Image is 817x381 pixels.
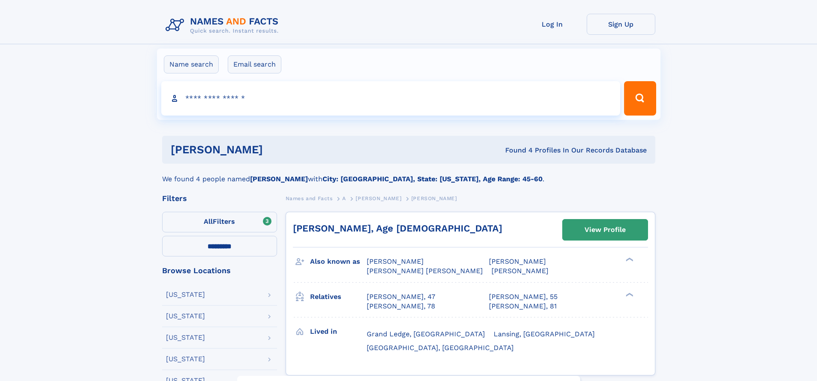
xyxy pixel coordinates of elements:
[342,195,346,201] span: A
[585,220,626,240] div: View Profile
[367,302,435,311] a: [PERSON_NAME], 78
[250,175,308,183] b: [PERSON_NAME]
[166,356,205,363] div: [US_STATE]
[162,195,277,202] div: Filters
[166,334,205,341] div: [US_STATE]
[293,223,502,234] a: [PERSON_NAME], Age [DEMOGRAPHIC_DATA]
[367,267,483,275] span: [PERSON_NAME] [PERSON_NAME]
[310,290,367,304] h3: Relatives
[342,193,346,204] a: A
[624,81,656,116] button: Search Button
[491,267,549,275] span: [PERSON_NAME]
[489,292,558,302] a: [PERSON_NAME], 55
[411,195,457,201] span: [PERSON_NAME]
[356,195,401,201] span: [PERSON_NAME]
[310,254,367,269] h3: Also known as
[162,267,277,274] div: Browse Locations
[384,146,647,155] div: Found 4 Profiles In Our Records Database
[323,175,543,183] b: City: [GEOGRAPHIC_DATA], State: [US_STATE], Age Range: 45-60
[162,164,655,184] div: We found 4 people named with .
[367,344,514,352] span: [GEOGRAPHIC_DATA], [GEOGRAPHIC_DATA]
[162,14,286,37] img: Logo Names and Facts
[518,14,587,35] a: Log In
[489,302,557,311] a: [PERSON_NAME], 81
[166,291,205,298] div: [US_STATE]
[624,292,634,297] div: ❯
[489,257,546,265] span: [PERSON_NAME]
[367,257,424,265] span: [PERSON_NAME]
[228,55,281,73] label: Email search
[171,144,384,155] h1: [PERSON_NAME]
[164,55,219,73] label: Name search
[587,14,655,35] a: Sign Up
[367,330,485,338] span: Grand Ledge, [GEOGRAPHIC_DATA]
[162,212,277,232] label: Filters
[494,330,595,338] span: Lansing, [GEOGRAPHIC_DATA]
[563,219,648,240] a: View Profile
[204,217,213,226] span: All
[624,257,634,262] div: ❯
[161,81,621,116] input: search input
[166,313,205,320] div: [US_STATE]
[286,193,333,204] a: Names and Facts
[367,292,435,302] a: [PERSON_NAME], 47
[310,324,367,339] h3: Lived in
[356,193,401,204] a: [PERSON_NAME]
